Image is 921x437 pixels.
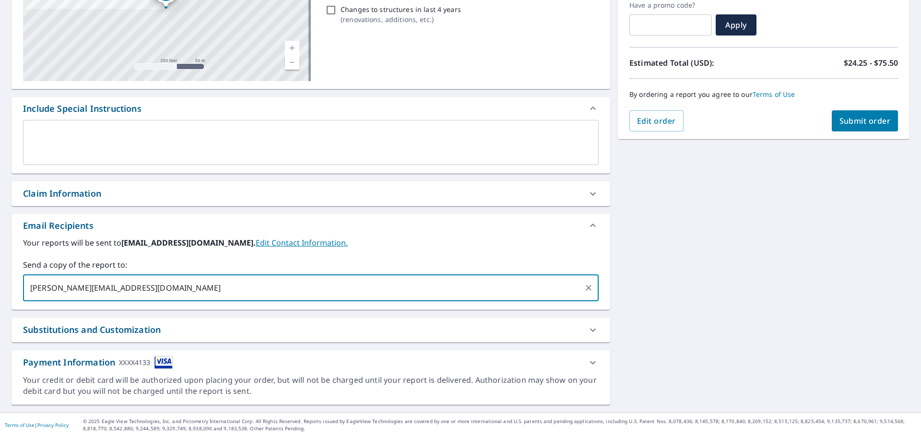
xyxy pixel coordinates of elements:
[5,422,69,428] p: |
[12,214,610,237] div: Email Recipients
[723,20,749,30] span: Apply
[121,237,256,248] b: [EMAIL_ADDRESS][DOMAIN_NAME].
[844,57,898,69] p: $24.25 - $75.50
[154,356,173,369] img: cardImage
[341,14,461,24] p: ( renovations, additions, etc. )
[716,14,756,35] button: Apply
[629,90,898,99] p: By ordering a report you agree to our
[83,418,916,432] p: © 2025 Eagle View Technologies, Inc. and Pictometry International Corp. All Rights Reserved. Repo...
[119,356,150,369] div: XXXX4133
[839,116,891,126] span: Submit order
[832,110,898,131] button: Submit order
[582,281,595,295] button: Clear
[637,116,676,126] span: Edit order
[12,97,610,120] div: Include Special Instructions
[23,219,94,232] div: Email Recipients
[23,237,599,248] label: Your reports will be sent to
[256,237,348,248] a: EditContactInfo
[23,375,599,397] div: Your credit or debit card will be authorized upon placing your order, but will not be charged unt...
[753,90,795,99] a: Terms of Use
[23,259,599,271] label: Send a copy of the report to:
[629,57,764,69] p: Estimated Total (USD):
[37,422,69,428] a: Privacy Policy
[12,181,610,206] div: Claim Information
[23,187,101,200] div: Claim Information
[285,55,299,70] a: Current Level 17, Zoom Out
[5,422,35,428] a: Terms of Use
[23,102,142,115] div: Include Special Instructions
[23,356,173,369] div: Payment Information
[12,350,610,375] div: Payment InformationXXXX4133cardImage
[629,110,684,131] button: Edit order
[285,41,299,55] a: Current Level 17, Zoom In
[341,4,461,14] p: Changes to structures in last 4 years
[23,323,161,336] div: Substitutions and Customization
[12,318,610,342] div: Substitutions and Customization
[629,1,712,10] label: Have a promo code?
